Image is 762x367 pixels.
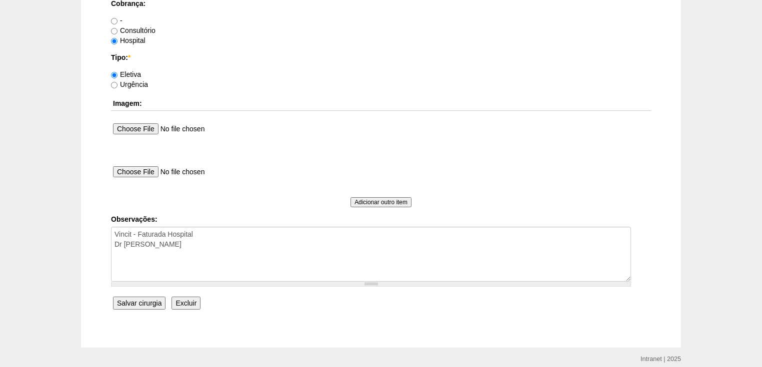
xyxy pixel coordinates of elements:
textarea: Vincit - Faturada Hospital Dr [PERSON_NAME] [111,227,631,282]
input: - [111,18,117,24]
input: Adicionar outro item [350,197,411,207]
input: Excluir [171,297,200,310]
th: Imagem: [111,96,651,111]
label: Urgência [111,80,148,88]
input: Salvar cirurgia [113,297,165,310]
div: Intranet | 2025 [640,354,681,364]
label: - [111,16,122,24]
label: Consultório [111,26,155,34]
span: Este campo é obrigatório. [128,53,130,61]
label: Observações: [111,214,651,224]
input: Urgência [111,82,117,88]
input: Eletiva [111,72,117,78]
input: Hospital [111,38,117,44]
label: Tipo: [111,52,651,62]
label: Hospital [111,36,145,44]
label: Eletiva [111,70,141,78]
input: Consultório [111,28,117,34]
